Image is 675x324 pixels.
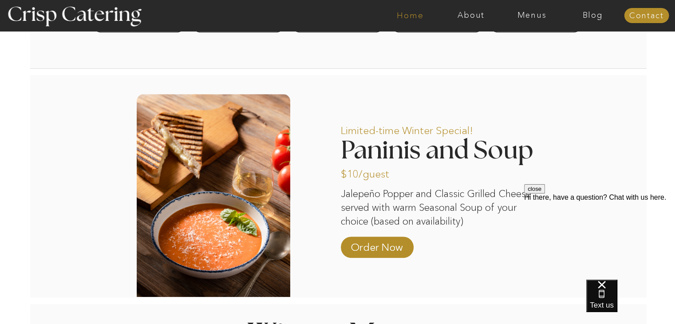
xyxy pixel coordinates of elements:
[562,11,623,20] a: Blog
[501,11,562,20] a: Menus
[341,115,516,141] p: Limited-time Winter Special!
[380,11,441,20] a: Home
[341,138,551,162] h2: Paninis and Soup
[341,187,531,227] p: Jalepeño Popper and Classic Grilled Cheese served with warm Seasonal Soup of your choice (based o...
[524,184,675,291] iframe: podium webchat widget prompt
[624,12,669,20] a: Contact
[586,280,675,324] iframe: podium webchat widget bubble
[441,11,501,20] a: About
[341,159,400,185] p: $10/guest
[347,232,407,258] a: Order Now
